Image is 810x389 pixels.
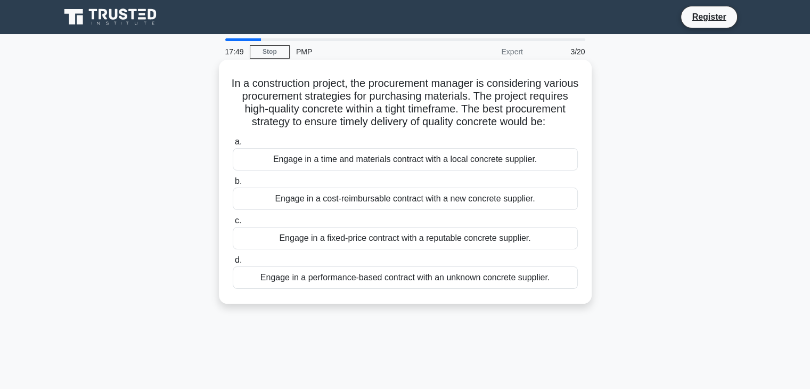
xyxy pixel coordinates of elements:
[232,77,579,129] h5: In a construction project, the procurement manager is considering various procurement strategies ...
[233,227,578,249] div: Engage in a fixed-price contract with a reputable concrete supplier.
[290,41,436,62] div: PMP
[235,137,242,146] span: a.
[219,41,250,62] div: 17:49
[233,266,578,289] div: Engage in a performance-based contract with an unknown concrete supplier.
[233,188,578,210] div: Engage in a cost-reimbursable contract with a new concrete supplier.
[235,176,242,185] span: b.
[436,41,529,62] div: Expert
[529,41,592,62] div: 3/20
[235,255,242,264] span: d.
[235,216,241,225] span: c.
[233,148,578,171] div: Engage in a time and materials contract with a local concrete supplier.
[250,45,290,59] a: Stop
[685,10,732,23] a: Register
